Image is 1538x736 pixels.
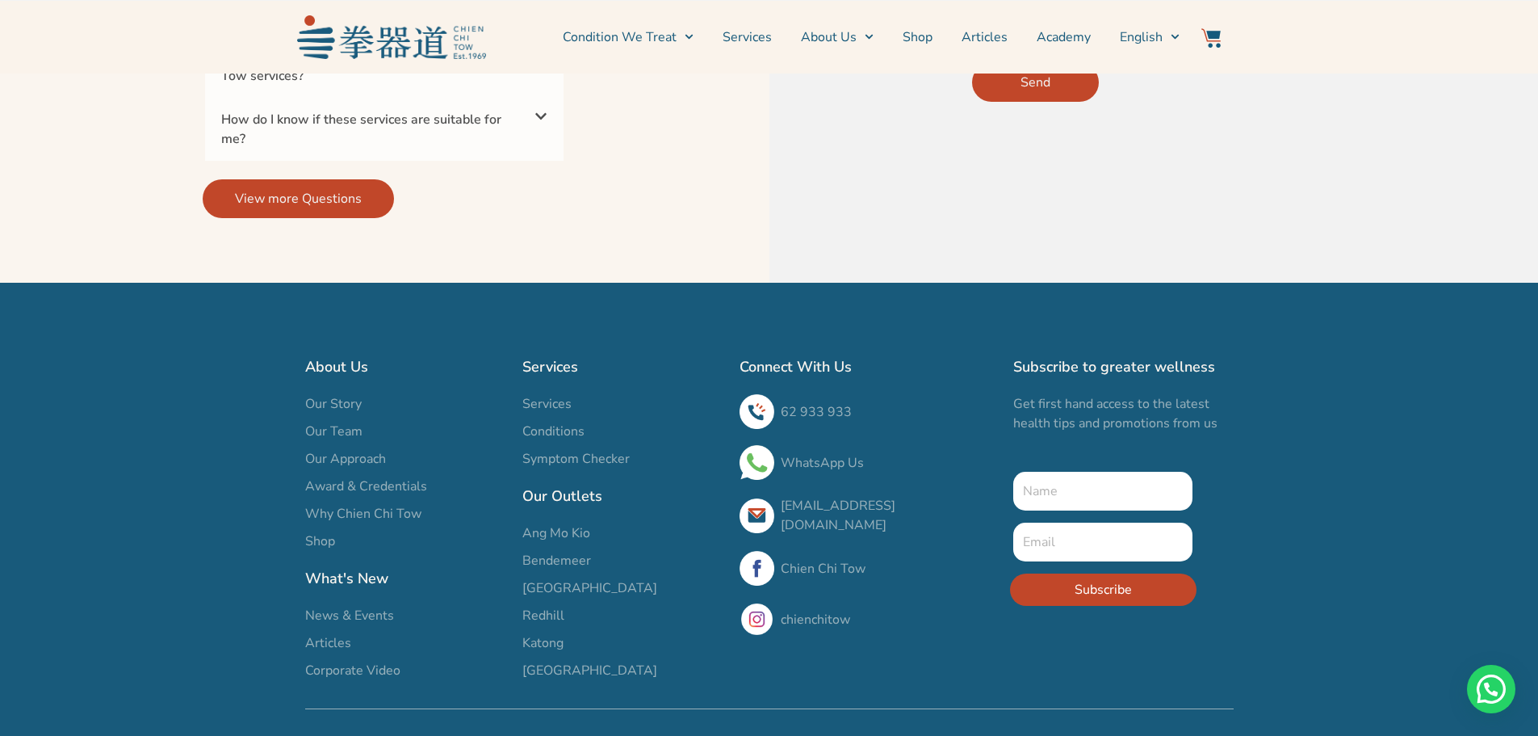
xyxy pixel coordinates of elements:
a: English [1120,17,1180,57]
a: Corporate Video [305,661,506,680]
span: News & Events [305,606,394,625]
a: Our Approach [305,449,506,469]
p: Get first hand access to the latest health tips and promotions from us [1013,394,1234,433]
a: Redhill [522,606,723,625]
div: How do I know if these services are suitable for me? [205,98,564,161]
span: Corporate Video [305,661,400,680]
span: Services [522,394,572,414]
h2: Connect With Us [740,355,997,378]
h2: What's New [305,567,506,590]
a: Services [723,17,772,57]
a: Award & Credentials [305,477,506,496]
a: About Us [801,17,874,57]
span: Conditions [522,422,585,441]
a: How do I know if these services are suitable for me? [221,111,501,148]
span: Katong [522,633,564,653]
span: Send [1020,73,1050,92]
span: Our Story [305,394,362,414]
a: Symptom Checker [522,449,723,469]
a: chienchitow [781,611,850,629]
h2: Subscribe to greater wellness [1013,355,1234,378]
span: Symptom Checker [522,449,630,469]
a: Our Story [305,394,506,414]
input: Email [1013,523,1193,561]
a: [EMAIL_ADDRESS][DOMAIN_NAME] [781,497,895,534]
span: View more Questions [235,189,362,208]
a: Why Chien Chi Tow [305,504,506,524]
img: Website Icon-03 [1201,28,1221,48]
a: Shop [903,17,932,57]
a: 62 933 933 [781,403,852,421]
span: Our Approach [305,449,386,469]
nav: Menu [494,17,1180,57]
a: Articles [962,17,1008,57]
span: Subscribe [1075,580,1132,599]
a: Ang Mo Kio [522,524,723,543]
a: Conditions [522,422,723,441]
span: Redhill [522,606,564,625]
form: New Form [1013,472,1193,618]
span: Ang Mo Kio [522,524,590,543]
a: Academy [1037,17,1091,57]
span: Articles [305,633,351,653]
a: WhatsApp Us [781,454,864,472]
button: Subscribe [1010,574,1196,606]
h2: About Us [305,355,506,378]
span: Our Team [305,422,362,441]
span: Shop [305,532,335,551]
a: Chien Chi Tow [781,560,865,578]
a: [GEOGRAPHIC_DATA] [522,578,723,598]
a: News & Events [305,606,506,625]
span: [GEOGRAPHIC_DATA] [522,661,657,680]
span: Why Chien Chi Tow [305,504,421,524]
a: Katong [522,633,723,653]
a: Articles [305,633,506,653]
span: Bendemeer [522,551,591,570]
h2: Services [522,355,723,378]
span: English [1120,27,1163,47]
button: Send [972,63,1099,102]
a: Services [522,394,723,414]
a: [GEOGRAPHIC_DATA] [522,661,723,680]
span: [GEOGRAPHIC_DATA] [522,578,657,598]
input: Name [1013,472,1193,511]
span: Award & Credentials [305,477,427,496]
a: Bendemeer [522,551,723,570]
a: View more Questions [203,179,394,218]
a: Shop [305,532,506,551]
a: Our Team [305,422,506,441]
h2: Our Outlets [522,485,723,507]
a: Condition We Treat [563,17,694,57]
